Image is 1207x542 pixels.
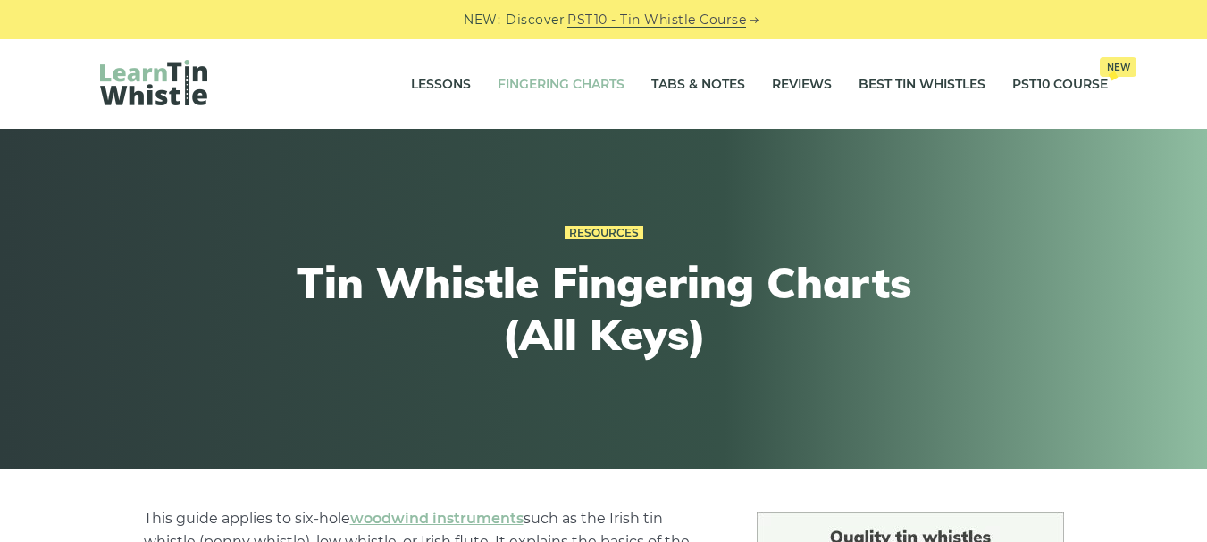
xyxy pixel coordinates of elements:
[498,63,624,107] a: Fingering Charts
[350,510,524,527] a: woodwind instruments
[275,257,933,360] h1: Tin Whistle Fingering Charts (All Keys)
[100,60,207,105] img: LearnTinWhistle.com
[411,63,471,107] a: Lessons
[1012,63,1108,107] a: PST10 CourseNew
[565,226,643,240] a: Resources
[772,63,832,107] a: Reviews
[859,63,985,107] a: Best Tin Whistles
[651,63,745,107] a: Tabs & Notes
[1100,57,1136,77] span: New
